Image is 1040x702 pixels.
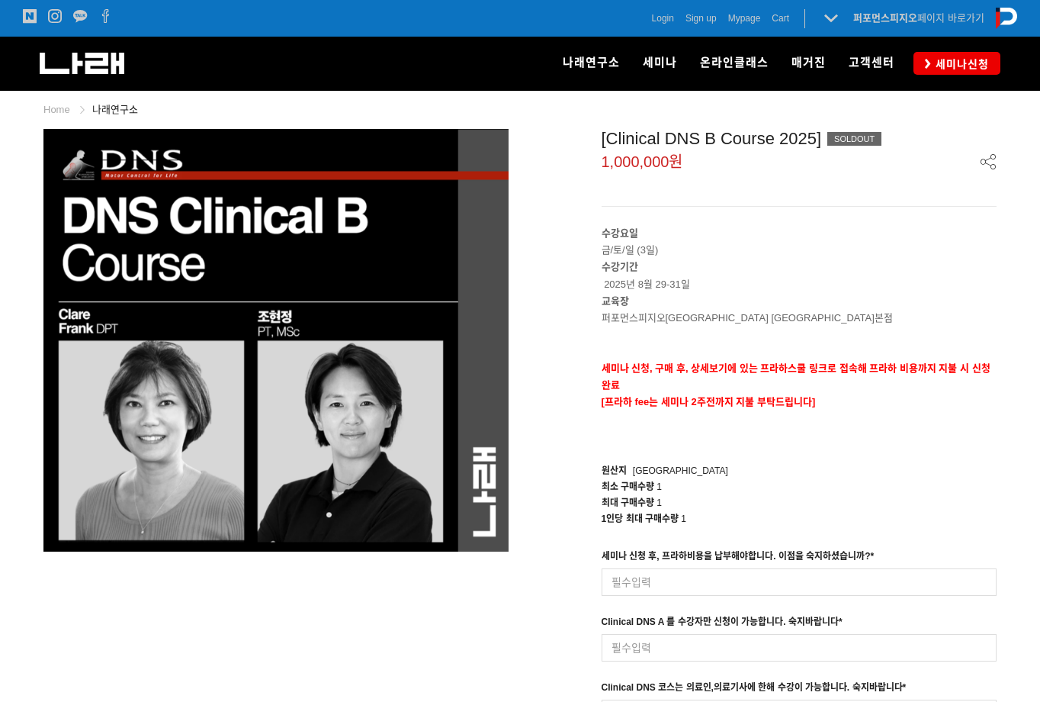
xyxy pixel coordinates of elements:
span: 1인당 최대 구매수량 [602,514,679,524]
div: 세미나 신청 후, 프라하비용을 납부해야합니다. 이점을 숙지하셨습니까? [602,549,875,568]
a: 나래연구소 [92,104,138,115]
div: SOLDOUT [827,132,881,146]
span: 최대 구매수량 [602,498,654,508]
a: Home [43,104,70,115]
span: [GEOGRAPHIC_DATA] [633,465,728,476]
span: 매거진 [791,56,826,69]
span: 1 [656,498,662,508]
span: 세미나 [643,56,677,69]
span: 온라인클래스 [700,56,769,69]
div: [Clinical DNS B Course 2025] [602,129,997,149]
p: 금/토/일 (3일) [602,242,997,259]
a: Mypage [728,11,761,26]
input: 필수입력 [602,568,997,596]
a: Sign up [685,11,717,26]
input: 필수입력 [602,634,997,662]
a: 고객센터 [837,37,906,90]
strong: 퍼포먼스피지오 [853,12,917,24]
a: Login [652,11,674,26]
p: 2025년 8월 29-31일 [602,259,997,292]
strong: 수강기간 [602,261,638,272]
strong: 수강요일 [602,227,638,239]
a: 세미나 [631,37,689,90]
span: 고객센터 [849,56,894,69]
span: 원산지 [602,465,627,476]
span: 1 [681,514,686,524]
a: 온라인클래스 [689,37,780,90]
span: 1,000,000원 [602,154,683,169]
a: Cart [772,11,789,26]
span: [프라하 fee는 세미나 2주전까지 지불 부탁드립니다] [602,396,816,407]
span: 나래연구소 [563,56,620,69]
span: 세미나신청 [931,56,989,72]
a: 세미나신청 [913,52,1000,74]
a: 퍼포먼스피지오페이지 바로가기 [853,12,984,24]
div: Clinical DNS 코스는 의료인,의료기사에 한해 수강이 가능합니다. 숙지바랍니다 [602,680,907,700]
a: 매거진 [780,37,837,90]
strong: 교육장 [602,295,629,307]
span: 1 [656,481,662,492]
strong: 세미나 신청, 구매 후, 상세보기에 있는 프라하스쿨 링크로 접속해 프라하 비용까지 지불 시 신청완료 [602,362,990,391]
a: 나래연구소 [551,37,631,90]
span: 최소 구매수량 [602,481,654,492]
div: Clinical DNS A 를 수강자만 신청이 가능합니다. 숙지바랍니다 [602,614,843,634]
p: 퍼포먼스피지오[GEOGRAPHIC_DATA] [GEOGRAPHIC_DATA]본점 [602,310,997,327]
